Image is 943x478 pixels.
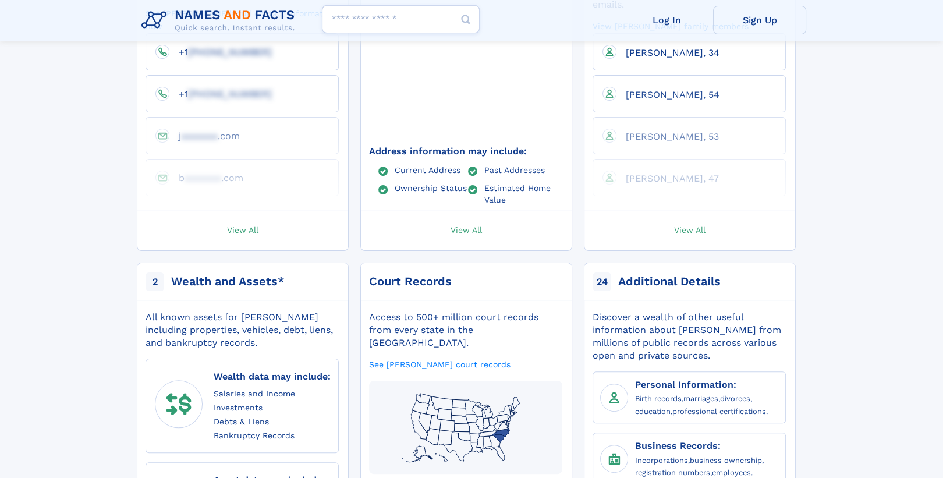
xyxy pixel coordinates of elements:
a: View All [579,210,801,250]
img: Logo Names and Facts [137,5,304,36]
a: [PERSON_NAME], 54 [616,88,719,100]
a: Salaries and Income [214,387,295,399]
span: View All [674,224,706,235]
a: education [635,405,671,416]
a: See [PERSON_NAME] court records [369,359,511,370]
span: [PHONE_NUMBER] [188,88,272,100]
a: Bankruptcy Records [214,429,295,441]
a: Log In [620,6,713,34]
a: Ownership Status [395,183,467,192]
a: business ownership [690,454,762,465]
div: Access to 500+ million court records from every state in the [GEOGRAPHIC_DATA]. [369,311,562,349]
span: aaaaaaa [185,172,221,183]
a: [PERSON_NAME], 53 [616,130,719,141]
span: 2 [146,272,164,291]
a: +1[PHONE_NUMBER] [169,46,272,57]
img: wealth [160,385,197,423]
button: Search Button [452,5,480,34]
a: divorces [720,392,750,403]
div: Address information may include: [369,145,562,158]
a: Past Addresses [484,165,545,174]
span: [PHONE_NUMBER] [188,47,272,58]
a: Estimated Home Value [484,183,563,204]
div: Court Records [369,274,452,290]
a: Sign Up [713,6,806,34]
a: View All [355,210,577,250]
span: View All [227,224,258,235]
a: Business Records: [635,438,721,452]
div: All known assets for [PERSON_NAME] including properties, vehicles, debt, liens, and bankruptcy re... [146,311,339,349]
img: Business Records [605,450,623,468]
span: aaaaaaa [181,130,218,141]
div: Wealth and Assets* [171,274,285,290]
span: View All [451,224,482,235]
a: Investments [214,401,263,413]
a: professional certifications. [672,405,768,416]
span: [PERSON_NAME], 47 [626,173,719,184]
img: Personal Information [605,389,623,406]
div: Discover a wealth of other useful information about [PERSON_NAME] from millions of public records... [593,311,786,362]
span: [PERSON_NAME], 53 [626,131,719,142]
a: View All [132,210,354,250]
a: Personal Information: [635,377,736,391]
a: baaaaaaa.com [169,172,243,183]
input: search input [322,5,480,33]
span: [PERSON_NAME], 34 [626,47,719,58]
a: Birth records [635,392,682,403]
div: Additional Details [618,274,721,290]
span: [PERSON_NAME], 54 [626,89,719,100]
a: [PERSON_NAME], 47 [616,172,719,183]
div: , , , , [635,392,781,418]
a: Incorporations [635,454,688,465]
a: registration numbers [635,466,710,477]
div: Wealth data may include: [214,369,331,384]
a: marriages [683,392,718,403]
a: employees. [712,466,753,477]
a: Debts & Liens [214,415,269,427]
a: jaaaaaaa.com [169,130,240,141]
a: Current Address [395,165,460,174]
span: 24 [593,272,611,291]
a: [PERSON_NAME], 34 [616,47,719,58]
a: +1[PHONE_NUMBER] [169,88,272,99]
